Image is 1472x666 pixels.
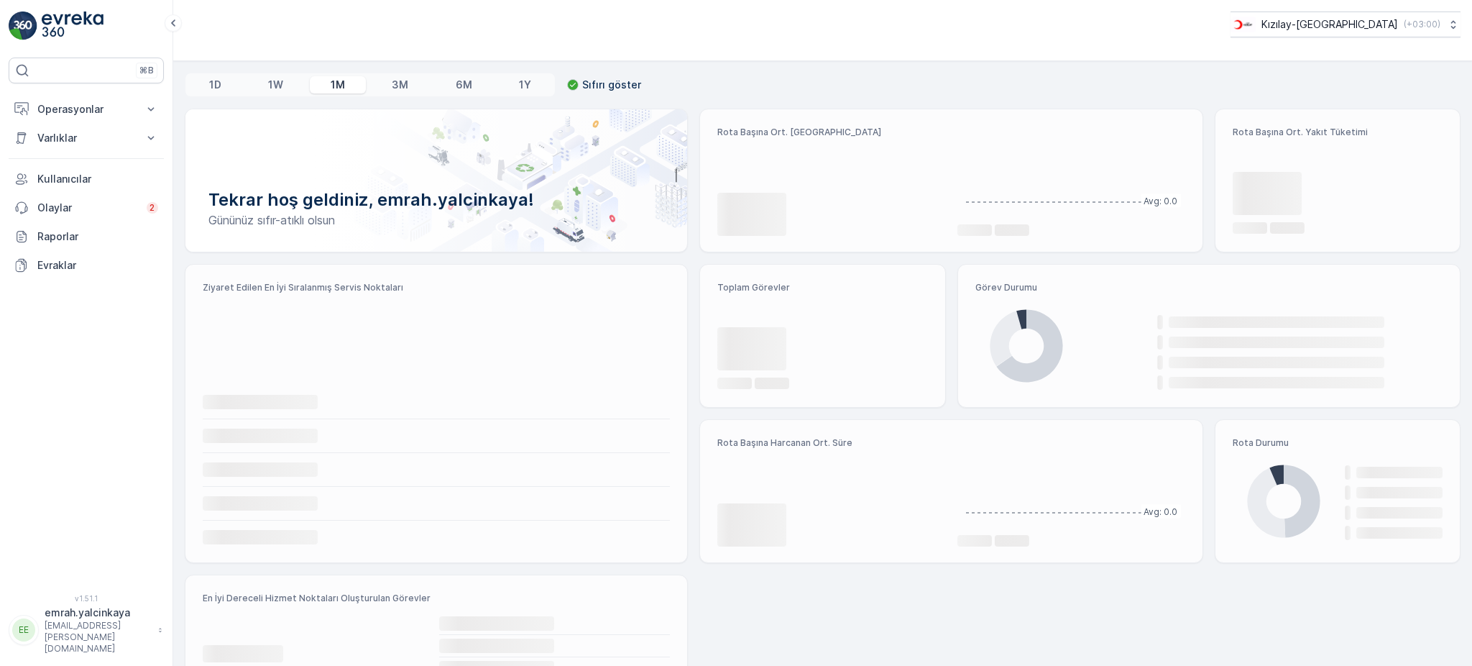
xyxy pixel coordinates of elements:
[268,78,283,92] p: 1W
[203,593,670,604] p: En İyi Dereceli Hizmet Noktaları Oluşturulan Görevler
[37,172,158,186] p: Kullanıcılar
[975,282,1443,293] p: Görev Durumu
[1233,127,1443,138] p: Rota Başına Ort. Yakıt Tüketimi
[9,251,164,280] a: Evraklar
[9,193,164,222] a: Olaylar2
[208,211,664,229] p: Gününüz sıfır-atıklı olsun
[149,202,155,214] p: 2
[582,78,641,92] p: Sıfırı göster
[717,282,927,293] p: Toplam Görevler
[37,258,158,273] p: Evraklar
[1404,19,1440,30] p: ( +03:00 )
[45,620,151,654] p: [EMAIL_ADDRESS][PERSON_NAME][DOMAIN_NAME]
[9,12,37,40] img: logo
[12,619,35,642] div: EE
[208,188,664,211] p: Tekrar hoş geldiniz, emrah.yalcinkaya!
[203,282,670,293] p: Ziyaret Edilen En İyi Sıralanmış Servis Noktaları
[9,606,164,654] button: EEemrah.yalcinkaya[EMAIL_ADDRESS][PERSON_NAME][DOMAIN_NAME]
[9,222,164,251] a: Raporlar
[1233,437,1443,449] p: Rota Durumu
[9,165,164,193] a: Kullanıcılar
[37,131,135,145] p: Varlıklar
[1230,17,1256,32] img: k%C4%B1z%C4%B1lay_D5CCths.png
[9,124,164,152] button: Varlıklar
[1230,12,1460,37] button: Kızılay-[GEOGRAPHIC_DATA](+03:00)
[139,65,154,76] p: ⌘B
[331,78,345,92] p: 1M
[45,606,151,620] p: emrah.yalcinkaya
[1261,17,1398,32] p: Kızılay-[GEOGRAPHIC_DATA]
[456,78,472,92] p: 6M
[42,12,103,40] img: logo_light-DOdMpM7g.png
[717,127,945,138] p: Rota Başına Ort. [GEOGRAPHIC_DATA]
[37,229,158,244] p: Raporlar
[209,78,221,92] p: 1D
[37,201,138,215] p: Olaylar
[9,594,164,603] span: v 1.51.1
[392,78,408,92] p: 3M
[519,78,531,92] p: 1Y
[717,437,945,449] p: Rota Başına Harcanan Ort. Süre
[9,95,164,124] button: Operasyonlar
[37,102,135,117] p: Operasyonlar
